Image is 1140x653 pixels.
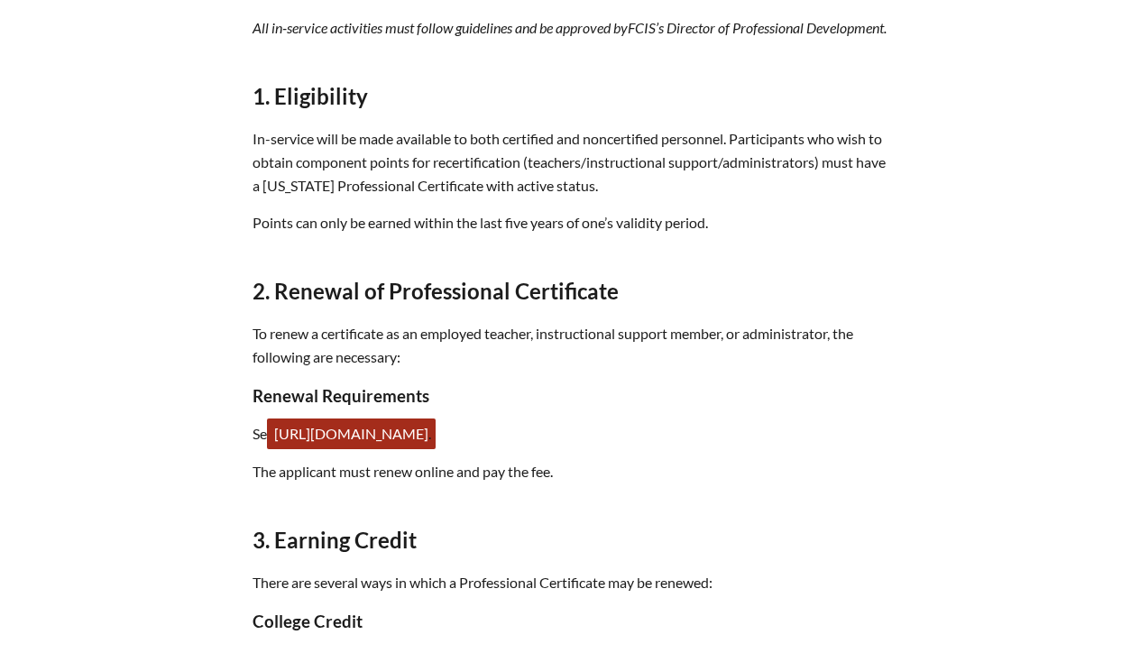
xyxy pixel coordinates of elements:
h3: Renewal Requirements [253,386,887,406]
a: [URL][DOMAIN_NAME] [267,418,436,449]
p: In-service will be made available to both certified and noncertified personnel. Participants who ... [253,127,887,198]
h2: 1. Eligibility [253,83,887,109]
h3: College Credit [253,612,887,631]
p: See . [253,422,887,446]
p: There are several ways in which a Professional Certificate may be renewed: [253,571,887,594]
h2: 2. Renewal of Professional Certificate [253,278,887,304]
h2: 3. Earning Credit [253,527,887,553]
p: Points can only be earned within the last five years of one’s validity period. [253,211,887,235]
p: To renew a certificate as an employed teacher, instructional support member, or administrator, th... [253,322,887,369]
p: The applicant must renew online and pay the fee. [253,460,887,483]
p: All in-service activities must follow guidelines and be approved by ’s Director of Professional D... [253,16,887,40]
span: FCIS [628,19,656,36]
